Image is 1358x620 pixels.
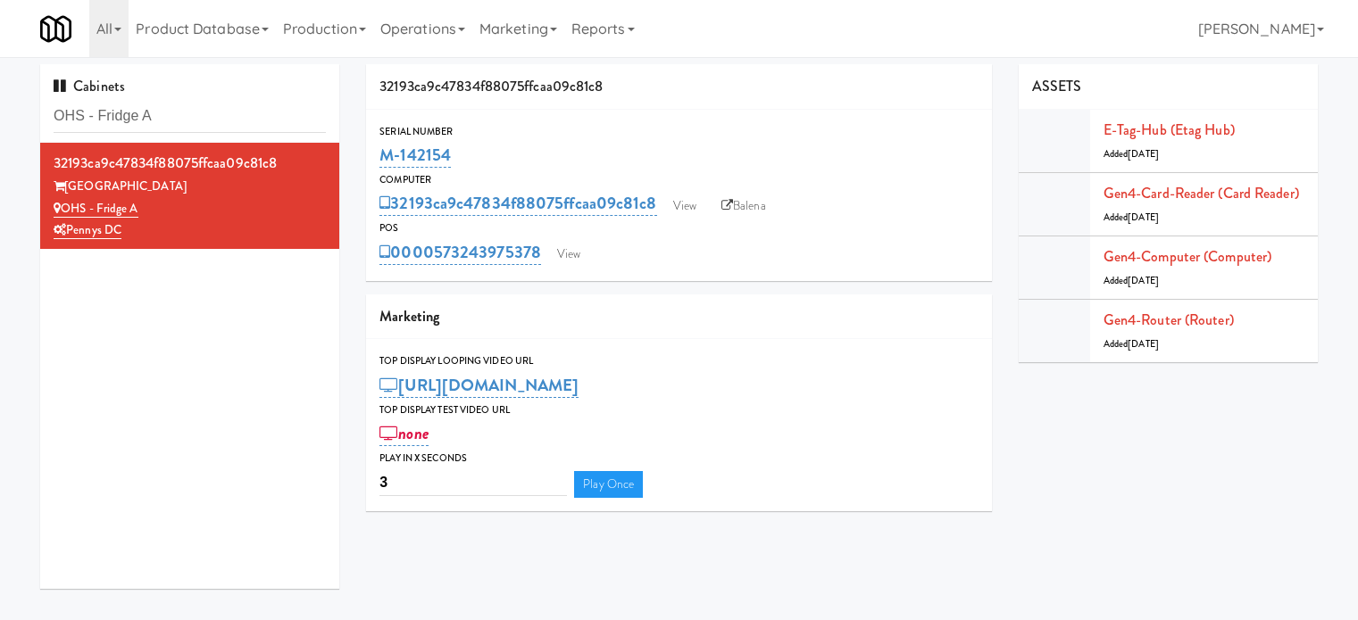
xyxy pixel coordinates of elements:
a: Gen4-router (Router) [1104,310,1234,330]
div: [GEOGRAPHIC_DATA] [54,176,326,198]
span: ASSETS [1032,76,1082,96]
a: Gen4-card-reader (Card Reader) [1104,183,1299,203]
div: Top Display Test Video Url [379,401,979,419]
a: Gen4-computer (Computer) [1104,246,1271,267]
a: [URL][DOMAIN_NAME] [379,373,579,398]
a: Balena [712,193,775,219]
span: Added [1104,211,1159,224]
div: Computer [379,171,979,189]
span: [DATE] [1128,211,1159,224]
a: Play Once [574,471,643,498]
span: Added [1104,337,1159,351]
div: Top Display Looping Video Url [379,352,979,370]
div: 32193ca9c47834f88075ffcaa09c81c8 [366,64,992,110]
a: none [379,421,429,446]
a: M-142154 [379,143,451,168]
div: 32193ca9c47834f88075ffcaa09c81c8 [54,150,326,177]
a: View [664,193,705,219]
a: OHS - Fridge A [54,200,138,218]
div: POS [379,219,979,237]
li: 32193ca9c47834f88075ffcaa09c81c8[GEOGRAPHIC_DATA] OHS - Fridge APennys DC [40,143,339,249]
div: Serial Number [379,123,979,141]
span: Added [1104,274,1159,287]
a: Pennys DC [54,221,121,239]
div: Play in X seconds [379,450,979,467]
a: 0000573243975378 [379,240,541,265]
span: Marketing [379,306,439,327]
span: Cabinets [54,76,125,96]
span: [DATE] [1128,274,1159,287]
span: [DATE] [1128,147,1159,161]
span: [DATE] [1128,337,1159,351]
img: Micromart [40,13,71,45]
a: 32193ca9c47834f88075ffcaa09c81c8 [379,191,656,216]
a: E-tag-hub (Etag Hub) [1104,120,1235,140]
input: Search cabinets [54,100,326,133]
a: View [548,241,589,268]
span: Added [1104,147,1159,161]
